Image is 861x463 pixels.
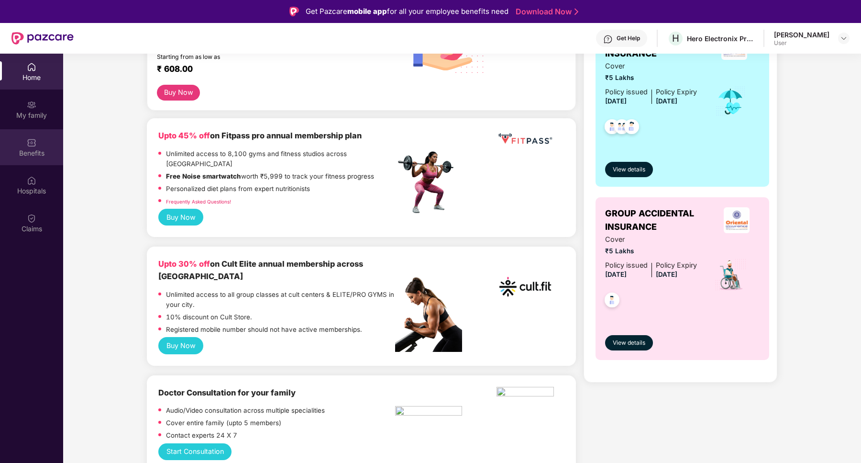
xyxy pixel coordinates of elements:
img: svg+xml;base64,PHN2ZyB4bWxucz0iaHR0cDovL3d3dy53My5vcmcvMjAwMC9zdmciIHdpZHRoPSI0OC45MTUiIGhlaWdodD... [610,116,634,140]
img: svg+xml;base64,PHN2ZyBpZD0iSG9tZSIgeG1sbnM9Imh0dHA6Ly93d3cudzMub3JnLzIwMDAvc3ZnIiB3aWR0aD0iMjAiIG... [27,62,36,72]
div: Policy issued [605,260,648,271]
div: Policy issued [605,87,648,98]
a: Frequently Asked Questions! [166,199,231,204]
div: Policy Expiry [656,87,697,98]
button: View details [605,162,653,177]
img: fppp.png [497,130,554,147]
p: Personalized diet plans from expert nutritionists [166,184,310,194]
strong: mobile app [347,7,387,16]
p: worth ₹5,999 to track your fitness progress [166,171,374,181]
div: Get Help [617,34,640,42]
span: GROUP ACCIDENTAL INSURANCE [605,207,715,234]
b: on Cult Elite annual membership across [GEOGRAPHIC_DATA] [158,259,363,281]
div: User [774,39,829,47]
img: fpp.png [395,149,462,216]
p: Registered mobile number should not have active memberships. [166,325,362,335]
b: Doctor Consultation for your family [158,388,296,397]
img: svg+xml;base64,PHN2ZyBpZD0iQ2xhaW0iIHhtbG5zPSJodHRwOi8vd3d3LnczLm9yZy8yMDAwL3N2ZyIgd2lkdGg9IjIwIi... [27,214,36,223]
div: Policy Expiry [656,260,697,271]
img: Stroke [574,7,578,17]
div: ₹ 608.00 [157,64,386,75]
div: Hero Electronix Private Limited [687,34,754,43]
div: [PERSON_NAME] [774,30,829,39]
img: cult.png [497,258,554,316]
b: on Fitpass pro annual membership plan [158,131,362,140]
button: View details [605,335,653,350]
div: Starting from as low as [157,53,354,60]
p: Audio/Video consultation across multiple specialities [166,406,325,416]
span: [DATE] [656,271,677,278]
img: pngtree-physiotherapy-physiotherapist-rehab-disability-stretching-png-image_6063262.png [395,406,462,418]
img: svg+xml;base64,PHN2ZyBpZD0iSGVscC0zMngzMiIgeG1sbnM9Imh0dHA6Ly93d3cudzMub3JnLzIwMDAvc3ZnIiB3aWR0aD... [603,34,613,44]
p: Unlimited access to all group classes at cult centers & ELITE/PRO GYMS in your city. [166,290,395,310]
img: Logo [289,7,299,16]
img: svg+xml;base64,PHN2ZyBpZD0iRHJvcGRvd24tMzJ4MzIiIHhtbG5zPSJodHRwOi8vd3d3LnczLm9yZy8yMDAwL3N2ZyIgd2... [840,34,848,42]
img: physica%20-%20Edited.png [497,387,554,399]
span: Cover [605,234,697,245]
span: [DATE] [656,97,677,105]
span: ₹5 Lakhs [605,73,697,83]
img: svg+xml;base64,PHN2ZyB4bWxucz0iaHR0cDovL3d3dy53My5vcmcvMjAwMC9zdmciIHdpZHRoPSI0OC45NDMiIGhlaWdodD... [600,116,624,140]
button: Start Consultation [158,443,232,460]
span: [DATE] [605,97,627,105]
button: Buy Now [158,209,203,226]
img: svg+xml;base64,PHN2ZyB3aWR0aD0iMjAiIGhlaWdodD0iMjAiIHZpZXdCb3g9IjAgMCAyMCAyMCIgZmlsbD0ibm9uZSIgeG... [27,100,36,110]
img: icon [714,258,747,292]
button: Buy Now [158,337,203,354]
img: icon [715,86,746,117]
b: Upto 30% off [158,259,210,269]
span: [DATE] [605,271,627,278]
img: svg+xml;base64,PHN2ZyB4bWxucz0iaHR0cDovL3d3dy53My5vcmcvMjAwMC9zdmciIHdpZHRoPSI0OC45NDMiIGhlaWdodD... [600,290,624,313]
img: svg+xml;base64,PHN2ZyBpZD0iQmVuZWZpdHMiIHhtbG5zPSJodHRwOi8vd3d3LnczLm9yZy8yMDAwL3N2ZyIgd2lkdGg9Ij... [27,138,36,147]
span: View details [613,165,645,174]
img: svg+xml;base64,PHN2ZyB4bWxucz0iaHR0cDovL3d3dy53My5vcmcvMjAwMC9zdmciIHdpZHRoPSI0OC45NDMiIGhlaWdodD... [620,116,643,140]
p: Contact experts 24 X 7 [166,430,237,440]
span: View details [613,339,645,348]
span: ₹5 Lakhs [605,246,697,256]
div: Get Pazcare for all your employee benefits need [306,6,508,17]
p: Unlimited access to 8,100 gyms and fitness studios across [GEOGRAPHIC_DATA] [166,149,395,169]
p: 10% discount on Cult Store. [166,312,252,322]
a: Download Now [516,7,575,17]
img: New Pazcare Logo [11,32,74,45]
img: insurerLogo [724,207,750,233]
strong: Free Noise smartwatch [166,172,241,180]
span: Cover [605,61,697,72]
p: Cover entire family (upto 5 members) [166,418,281,428]
img: pc2.png [395,277,462,351]
img: svg+xml;base64,PHN2ZyBpZD0iSG9zcGl0YWxzIiB4bWxucz0iaHR0cDovL3d3dy53My5vcmcvMjAwMC9zdmciIHdpZHRoPS... [27,176,36,185]
b: Upto 45% off [158,131,210,140]
button: Buy Now [157,85,200,101]
span: H [672,33,679,44]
